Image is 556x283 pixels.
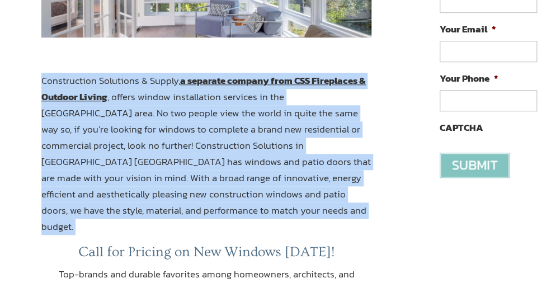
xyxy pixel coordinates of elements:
input: Submit [440,153,510,178]
label: CAPTCHA [440,121,483,134]
p: Construction Solutions & Supply, , offers window installation services in the [GEOGRAPHIC_DATA] a... [41,73,371,244]
label: Your Phone [440,72,498,84]
label: Your Email [440,23,496,35]
strong: a separate company from CSS Fireplaces & Outdoor Living [41,73,366,104]
h3: Call for Pricing on New Windows [DATE]! [41,244,371,266]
